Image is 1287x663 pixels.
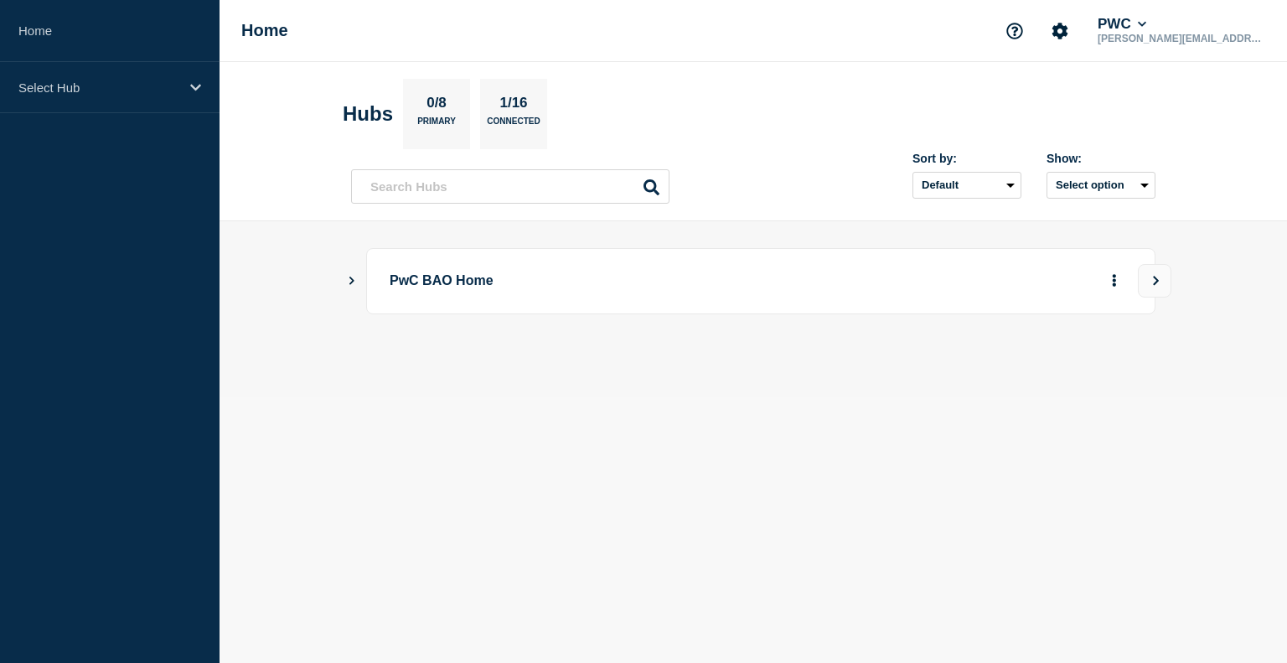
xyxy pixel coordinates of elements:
[912,152,1021,165] div: Sort by:
[421,95,453,117] p: 0/8
[1047,152,1155,165] div: Show:
[343,102,393,126] h2: Hubs
[912,172,1021,199] select: Sort by
[997,13,1032,49] button: Support
[487,117,540,134] p: Connected
[348,275,356,287] button: Show Connected Hubs
[417,117,456,134] p: Primary
[1047,172,1155,199] button: Select option
[351,169,669,204] input: Search Hubs
[1094,16,1150,33] button: PWC
[1138,264,1171,298] button: View
[390,266,853,297] p: PwC BAO Home
[494,95,534,117] p: 1/16
[18,80,179,95] p: Select Hub
[1094,33,1269,44] p: [PERSON_NAME][EMAIL_ADDRESS][DOMAIN_NAME]
[241,21,288,40] h1: Home
[1042,13,1078,49] button: Account settings
[1104,266,1125,297] button: More actions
